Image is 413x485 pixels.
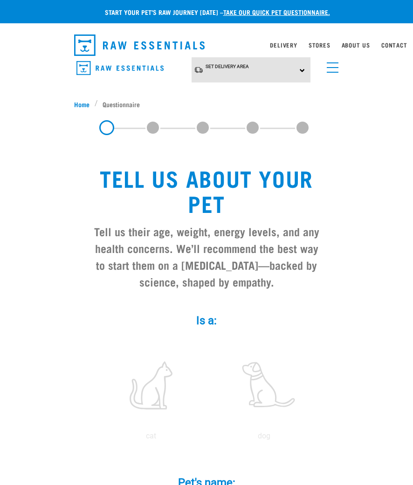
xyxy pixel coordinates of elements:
p: cat [96,430,206,442]
a: Delivery [270,43,297,47]
img: Raw Essentials Logo [76,61,164,75]
img: Raw Essentials Logo [74,34,205,56]
a: Stores [309,43,330,47]
a: take our quick pet questionnaire. [223,10,330,14]
a: About Us [342,43,370,47]
a: menu [322,57,339,74]
a: Contact [381,43,407,47]
span: Home [74,99,89,109]
nav: breadcrumbs [74,99,339,109]
label: Is a: [85,312,328,329]
a: Home [74,99,95,109]
img: van-moving.png [194,66,203,74]
h3: Tell us their age, weight, energy levels, and any health concerns. We’ll recommend the best way t... [93,223,320,290]
p: dog [209,430,318,442]
span: Set Delivery Area [206,64,249,69]
h1: Tell us about your pet [93,165,320,215]
nav: dropdown navigation [67,31,346,60]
